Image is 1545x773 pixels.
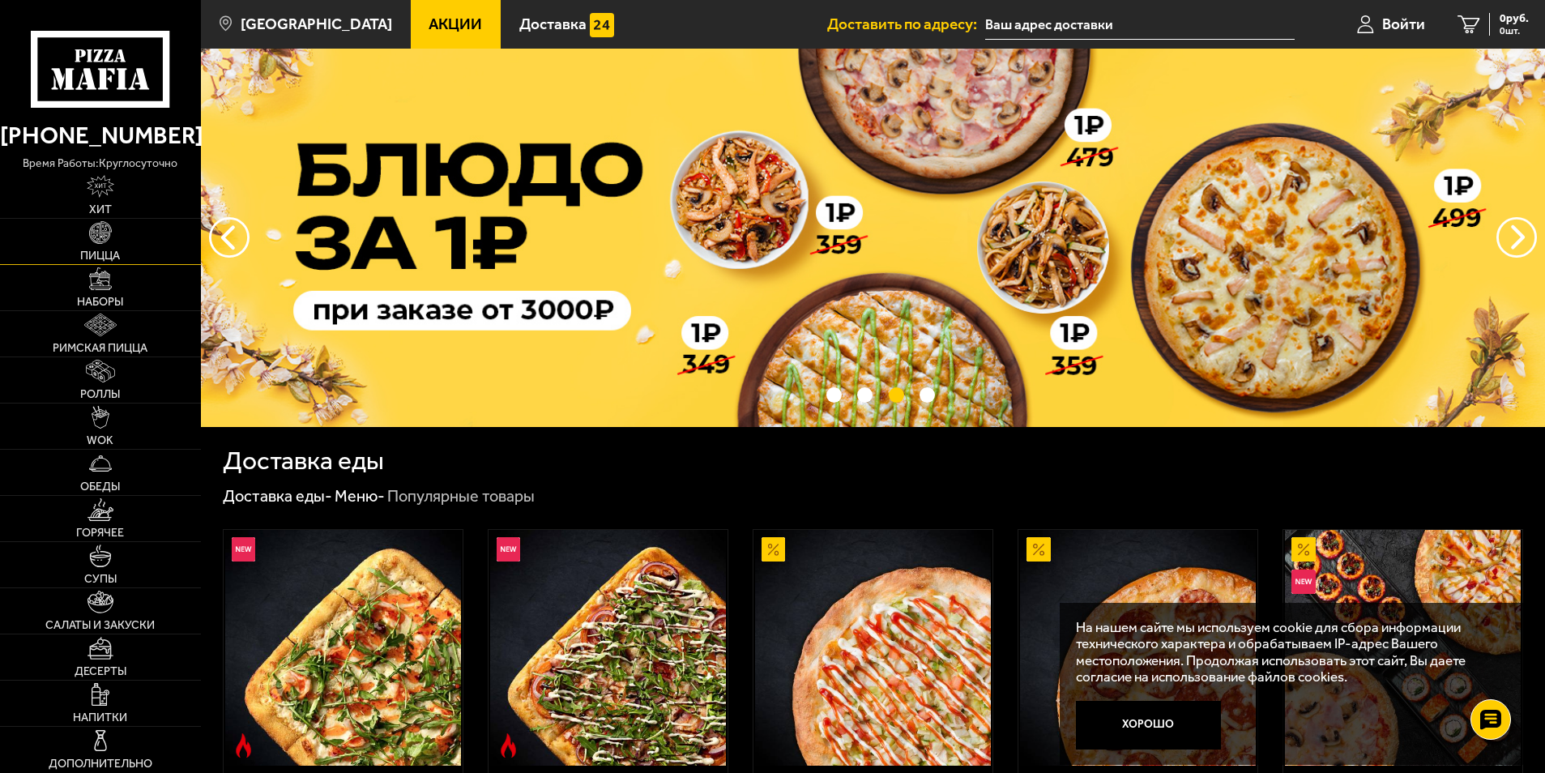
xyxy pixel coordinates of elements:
a: Доставка еды- [223,486,332,506]
span: [GEOGRAPHIC_DATA] [241,16,392,32]
span: Доставка [519,16,587,32]
button: точки переключения [920,387,935,403]
span: 0 шт. [1500,26,1529,36]
span: Дополнительно [49,758,152,770]
button: точки переключения [889,387,904,403]
img: Аль-Шам 25 см (тонкое тесто) [755,530,991,766]
span: Войти [1382,16,1425,32]
img: Острое блюдо [232,733,256,758]
span: Пицца [80,250,120,262]
div: Популярные товары [387,486,535,507]
img: Акционный [762,537,786,562]
a: АкционныйПепперони 25 см (толстое с сыром) [1018,530,1257,766]
img: Новинка [232,537,256,562]
img: Акционный [1291,537,1316,562]
img: Новинка [1291,570,1316,594]
span: Римская пицца [53,343,147,354]
h1: Доставка еды [223,448,384,474]
span: Супы [84,574,117,585]
a: НовинкаОстрое блюдоРимская с мясным ассорти [489,530,728,766]
a: АкционныйНовинкаВсё включено [1283,530,1522,766]
span: Акции [429,16,482,32]
img: Новинка [497,537,521,562]
span: Доставить по адресу: [827,16,985,32]
span: Обеды [80,481,120,493]
img: Акционный [1026,537,1051,562]
span: Десерты [75,666,126,677]
button: точки переключения [857,387,873,403]
a: НовинкаОстрое блюдоРимская с креветками [224,530,463,766]
img: Всё включено [1285,530,1521,766]
img: Римская с креветками [225,530,461,766]
img: Римская с мясным ассорти [490,530,726,766]
span: Салаты и закуски [45,620,155,631]
span: Наборы [77,297,123,308]
button: предыдущий [1496,217,1537,258]
button: точки переключения [826,387,842,403]
img: Пепперони 25 см (толстое с сыром) [1020,530,1256,766]
span: Напитки [73,712,127,724]
span: Роллы [80,389,120,400]
p: На нашем сайте мы используем cookie для сбора информации технического характера и обрабатываем IP... [1076,619,1497,685]
input: Ваш адрес доставки [985,10,1294,40]
span: Хит [89,204,112,216]
a: Меню- [335,486,385,506]
img: Острое блюдо [497,733,521,758]
span: 0 руб. [1500,13,1529,24]
span: WOK [87,435,113,446]
span: Горячее [76,527,124,539]
img: 15daf4d41897b9f0e9f617042186c801.svg [590,13,614,37]
button: следующий [209,217,250,258]
a: АкционныйАль-Шам 25 см (тонкое тесто) [753,530,992,766]
button: Хорошо [1076,701,1221,750]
